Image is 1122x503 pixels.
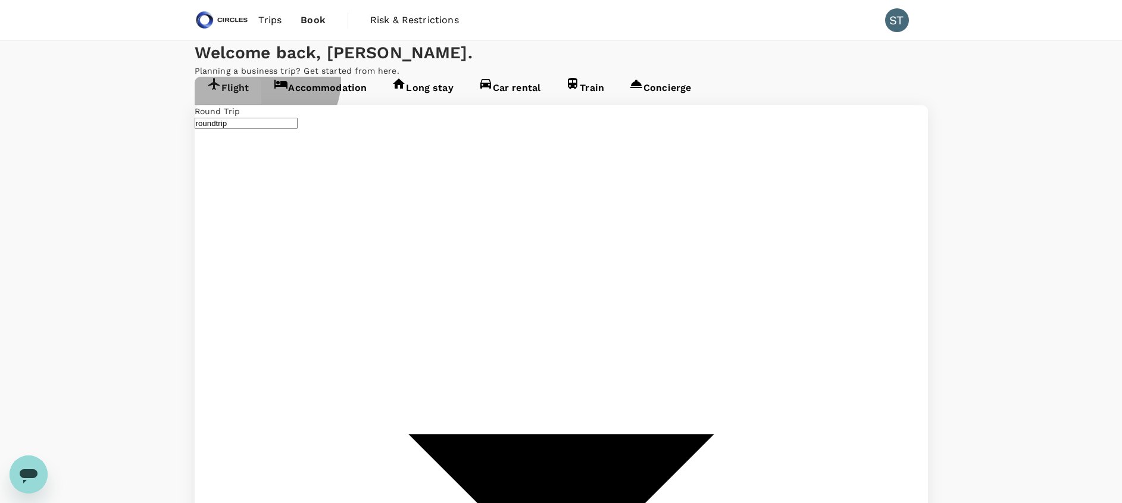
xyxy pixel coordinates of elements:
a: Accommodation [261,77,379,104]
span: Book [301,13,326,27]
p: Planning a business trip? Get started from here. [195,65,928,77]
img: Circles [195,7,249,33]
div: ST [885,8,909,32]
iframe: Button to launch messaging window [10,455,48,493]
a: Long stay [379,77,465,104]
span: Risk & Restrictions [370,13,459,27]
div: Welcome back , [PERSON_NAME] . [195,41,928,65]
a: Concierge [617,77,704,104]
span: Trips [258,13,282,27]
a: Car rental [466,77,554,104]
a: Flight [195,77,262,104]
div: Round Trip [195,105,928,117]
a: Train [553,77,617,104]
